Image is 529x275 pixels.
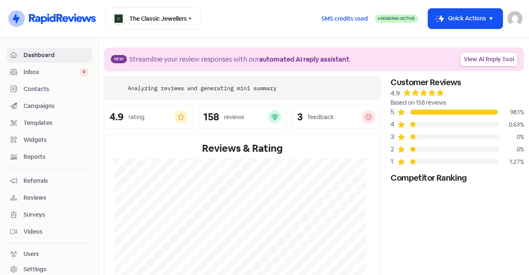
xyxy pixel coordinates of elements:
[24,177,88,185] span: Referrals
[7,132,92,148] a: Widgets
[129,55,351,65] div: Streamline your review responses with our .
[259,55,349,64] b: automated AI reply assistant
[7,48,92,63] a: Dashboard
[7,190,92,206] a: Reviews
[24,51,88,60] span: Dashboard
[292,105,381,129] a: 3feedback
[391,107,397,117] div: 5
[7,98,92,114] a: Campaigns
[111,55,127,63] span: New
[391,132,397,142] div: 3
[224,113,244,122] div: reviews
[391,120,397,129] div: 4
[375,14,418,24] a: Sending Active
[24,119,88,127] span: Templates
[128,84,276,93] div: Analyzing reviews and generating mini summary
[391,88,400,98] div: 4.9
[315,14,375,22] a: SMS credits used
[7,149,92,165] a: Reports
[391,172,524,184] div: Competitor Ranking
[203,112,219,122] div: 158
[7,224,92,239] a: Videos
[7,65,92,80] a: Inbox 0
[297,112,303,122] div: 3
[7,246,92,262] a: Users
[24,153,88,161] span: Reports
[391,144,397,154] div: 2
[499,120,524,129] div: 0.63%
[7,115,92,131] a: Templates
[104,105,193,129] a: 4.9rating
[460,53,517,66] a: View AI Reply Tool
[499,145,524,154] div: 0%
[24,136,88,144] span: Widgets
[106,7,200,30] button: The Classic Jewellers
[24,85,88,93] span: Contacts
[428,9,503,29] button: Quick Actions
[391,76,524,88] div: Customer Reviews
[24,194,88,202] span: Reviews
[24,68,79,77] span: Inbox
[79,68,88,76] span: 0
[322,14,368,23] span: SMS credits used
[7,173,92,189] a: Referrals
[508,11,522,26] img: User
[114,141,370,156] div: Reviews & Rating
[110,112,124,122] div: 4.9
[24,265,46,274] div: Settings
[198,105,287,129] a: 158reviews
[24,250,39,258] div: Users
[499,158,524,166] div: 1.27%
[7,81,92,97] a: Contacts
[24,227,88,236] span: Videos
[381,16,415,21] span: Sending Active
[391,157,397,167] div: 1
[499,133,524,141] div: 0%
[308,113,334,122] div: feedback
[24,210,88,219] span: Surveys
[7,207,92,222] a: Surveys
[499,108,524,117] div: 98.1%
[24,102,88,110] span: Campaigns
[129,113,145,122] div: rating
[391,98,524,107] div: Based on 158 reviews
